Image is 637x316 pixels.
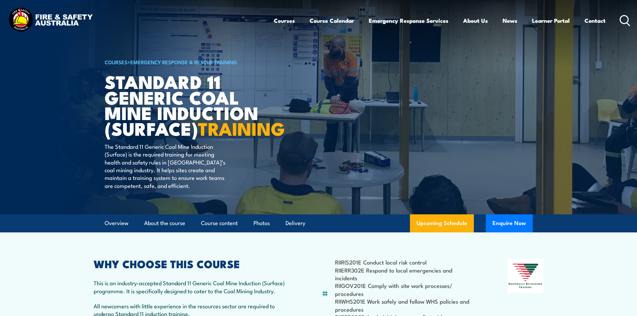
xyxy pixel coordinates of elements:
button: Enquire Now [486,214,533,232]
a: About Us [463,12,488,29]
img: Nationally Recognised Training logo. [508,259,544,293]
h6: > [105,58,270,66]
h2: WHY CHOOSE THIS COURSE [94,259,289,268]
a: Emergency Response Services [369,12,448,29]
a: Contact [585,12,606,29]
a: Emergency Response & Rescue Training [130,58,237,66]
li: RIIERR302E Respond to local emergencies and incidents [335,266,475,282]
p: This is an industry-accepted Standard 11 Generic Coal Mine Induction (Surface) programme. It is s... [94,279,289,295]
a: Courses [274,12,295,29]
li: RIIRIS201E Conduct local risk control [335,258,475,266]
a: About the course [144,214,185,232]
a: Course Calendar [310,12,354,29]
h1: Standard 11 Generic Coal Mine Induction (Surface) [105,74,270,136]
a: Delivery [286,214,305,232]
a: News [503,12,517,29]
a: Photos [253,214,270,232]
a: Upcoming Schedule [410,214,474,232]
li: RIIWHS201E Work safely and follow WHS policies and procedures [335,297,475,313]
a: Overview [105,214,128,232]
a: Course content [201,214,238,232]
a: COURSES [105,58,127,66]
strong: TRAINING [198,114,285,142]
a: Learner Portal [532,12,570,29]
li: RIIGOV201E Comply with site work processes/ procedures [335,282,475,297]
p: The Standard 11 Generic Coal Mine Induction (Surface) is the required training for meeting health... [105,142,227,189]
